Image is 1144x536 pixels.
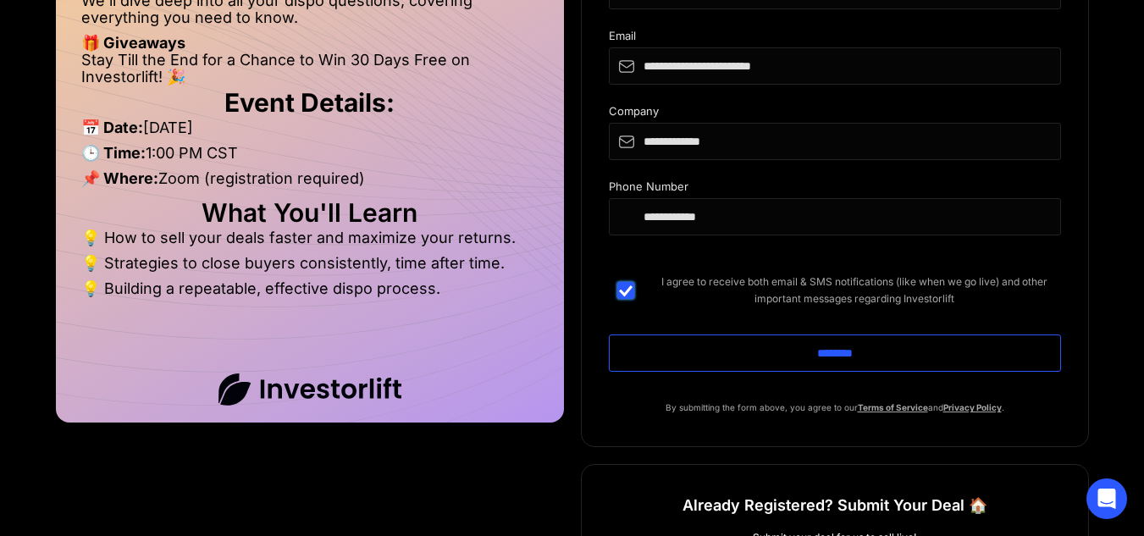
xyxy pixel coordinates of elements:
li: Zoom (registration required) [81,170,539,196]
span: I agree to receive both email & SMS notifications (like when we go live) and other important mess... [648,274,1061,307]
strong: Event Details: [224,87,395,118]
div: Email [609,30,1061,47]
li: Stay Till the End for a Chance to Win 30 Days Free on Investorlift! 🎉 [81,52,539,86]
li: 💡 Strategies to close buyers consistently, time after time. [81,255,539,280]
li: 1:00 PM CST [81,145,539,170]
li: 💡 Building a repeatable, effective dispo process. [81,280,539,297]
li: [DATE] [81,119,539,145]
strong: 🕒 Time: [81,144,146,162]
div: Phone Number [609,180,1061,198]
h2: What You'll Learn [81,204,539,221]
div: Open Intercom Messenger [1086,478,1127,519]
strong: 📌 Where: [81,169,158,187]
a: Terms of Service [858,402,928,412]
strong: 🎁 Giveaways [81,34,185,52]
div: Company [609,105,1061,123]
h1: Already Registered? Submit Your Deal 🏠 [683,490,987,521]
li: 💡 How to sell your deals faster and maximize your returns. [81,229,539,255]
strong: 📅 Date: [81,119,143,136]
a: Privacy Policy [943,402,1002,412]
p: By submitting the form above, you agree to our and . [609,399,1061,416]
